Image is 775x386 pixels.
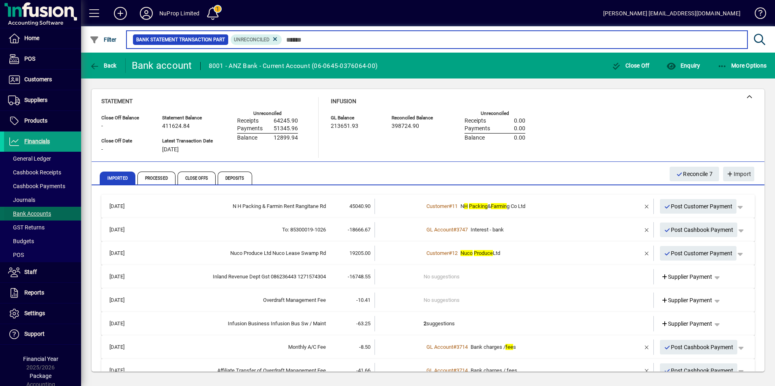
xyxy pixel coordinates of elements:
[4,152,81,165] a: General Ledger
[24,55,35,62] span: POS
[715,58,769,73] button: More Options
[426,203,449,209] span: Customer
[640,247,653,260] button: Remove
[88,32,119,47] button: Filter
[90,36,117,43] span: Filter
[101,242,755,265] mat-expansion-panel-header: [DATE]Nuco Produce Ltd Nuco Lease Swamp Rd19205.00Customer#12Nuco ProduceLtdPost Customer Payment
[237,125,263,132] span: Payments
[514,135,525,141] span: 0.00
[209,59,378,72] div: 8001 - ANZ Bank - Current Account (06-0645-0376064-00)
[452,203,458,209] span: 11
[481,111,509,116] label: Unreconciled
[640,341,653,354] button: Remove
[30,373,51,379] span: Package
[274,135,298,141] span: 12899.94
[101,265,755,288] mat-expansion-panel-header: [DATE]Inland Revenue Dept Gst 086236443 1271574304-16748.55No suggestionsSupplier Payment
[660,363,738,378] button: Post Cashbook Payment
[666,62,700,69] span: Enquiry
[132,59,192,72] div: Bank account
[348,227,370,233] span: -18666.67
[101,138,150,144] span: Close Off Date
[274,125,298,132] span: 51345.96
[349,250,370,256] span: 19205.00
[107,6,133,21] button: Add
[4,303,81,324] a: Settings
[426,250,449,256] span: Customer
[460,250,500,256] span: Ltd
[234,37,270,42] span: Unreconciled
[424,202,460,210] a: Customer#11
[105,339,143,355] td: [DATE]
[460,203,525,209] span: N & g Co Ltd
[612,62,650,69] span: Close Off
[664,364,734,378] span: Post Cashbook Payment
[143,296,326,304] div: Overdraft Management Fee
[105,316,143,331] td: [DATE]
[676,168,713,181] span: Reconcile 7
[640,364,653,377] button: Remove
[749,2,765,28] a: Knowledge Base
[4,262,81,282] a: Staff
[670,167,719,181] button: Reconcile 7
[24,97,47,103] span: Suppliers
[471,367,517,373] span: Bank charges / fees
[4,221,81,234] a: GST Returns
[90,62,117,69] span: Back
[237,135,257,141] span: Balance
[726,168,751,181] span: Import
[143,320,326,328] div: Infusion Business Infusion Bus Sw / Maint
[661,273,713,281] span: Supplier Payment
[218,172,252,185] span: Deposits
[664,341,734,354] span: Post Cashbook Payment
[426,367,453,373] span: GL Account
[660,246,737,261] button: Post Customer Payment
[101,195,755,218] mat-expansion-panel-header: [DATE]N H Packing & Farmin Rent Rangitane Rd45040.90Customer#11NH Packing&Farming Co LtdPost Cust...
[159,7,199,20] div: NuProp Limited
[723,167,754,181] button: Import
[105,199,143,214] td: [DATE]
[331,115,379,121] span: GL Balance
[610,58,652,73] button: Close Off
[356,320,370,327] span: -63.25
[253,111,282,116] label: Unreconciled
[8,155,51,162] span: General Ledger
[658,269,716,284] a: Supplier Payment
[717,62,767,69] span: More Options
[24,117,47,124] span: Products
[464,203,468,209] em: H
[424,249,460,257] a: Customer#12
[4,90,81,110] a: Suppliers
[101,218,755,242] mat-expansion-panel-header: [DATE]To: 85300019-1026-18666.67GL Account#3747Interest - bankPost Cashbook Payment
[24,138,50,144] span: Financials
[4,207,81,221] a: Bank Accounts
[471,227,504,233] span: Interest - bank
[162,115,213,121] span: Statement Balance
[4,248,81,262] a: POS
[4,28,81,49] a: Home
[392,115,440,121] span: Reconciled Balance
[349,203,370,209] span: 45040.90
[8,169,61,176] span: Cashbook Receipts
[456,344,468,350] span: 3714
[4,49,81,69] a: POS
[143,343,326,351] div: Monthly A/C Fee
[237,118,259,124] span: Receipts
[178,172,216,185] span: Close Offs
[660,223,738,237] button: Post Cashbook Payment
[105,246,143,261] td: [DATE]
[452,250,458,256] span: 12
[603,7,741,20] div: [PERSON_NAME] [EMAIL_ADDRESS][DOMAIN_NAME]
[105,293,143,308] td: [DATE]
[424,225,471,234] a: GL Account#3747
[143,273,326,281] div: Inland Revenue Dept Gst 086236443 1271574304
[162,123,190,129] span: 411624.84
[101,123,103,129] span: -
[348,274,370,280] span: -16748.55
[162,138,213,144] span: Latest Transaction Date
[24,310,45,316] span: Settings
[449,250,452,256] span: #
[143,367,326,375] div: Affiliate Transfer of Overdraft Management Fee
[105,222,143,238] td: [DATE]
[660,199,737,214] button: Post Customer Payment
[465,125,490,132] span: Payments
